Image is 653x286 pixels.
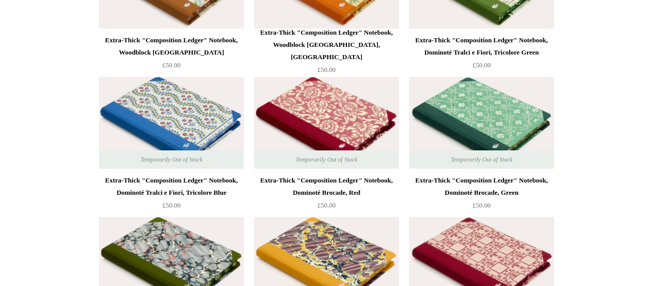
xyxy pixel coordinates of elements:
span: Temporarily Out of Stock [285,150,367,169]
a: Extra-Thick "Composition Ledger" Notebook, Dominoté Brocade, Red £50.00 [254,174,399,216]
img: Extra-Thick "Composition Ledger" Notebook, Dominoté Brocade, Green [409,77,554,169]
a: Extra-Thick "Composition Ledger" Notebook, Dominoté Tralci e Fiori, Tricolore Blue £50.00 [99,174,244,216]
div: Extra-Thick "Composition Ledger" Notebook, Woodblock [GEOGRAPHIC_DATA], [GEOGRAPHIC_DATA] [257,27,396,63]
span: £50.00 [317,201,336,209]
span: £50.00 [317,66,336,73]
div: Extra-Thick "Composition Ledger" Notebook, Dominoté Tralci e Fiori, Tricolore Blue [102,174,241,199]
div: Extra-Thick "Composition Ledger" Notebook, Dominoté Tralci e Fiori, Tricolore Green [412,34,551,59]
a: Extra-Thick "Composition Ledger" Notebook, Dominoté Brocade, Green £50.00 [409,174,554,216]
a: Extra-Thick "Composition Ledger" Notebook, Woodblock [GEOGRAPHIC_DATA] £50.00 [99,34,244,76]
img: Extra-Thick "Composition Ledger" Notebook, Dominoté Tralci e Fiori, Tricolore Blue [99,77,244,169]
a: Extra-Thick "Composition Ledger" Notebook, Dominoté Brocade, Red Extra-Thick "Composition Ledger"... [254,77,399,169]
span: £50.00 [162,201,181,209]
span: £50.00 [472,201,491,209]
a: Extra-Thick "Composition Ledger" Notebook, Woodblock [GEOGRAPHIC_DATA], [GEOGRAPHIC_DATA] £50.00 [254,27,399,76]
div: Extra-Thick "Composition Ledger" Notebook, Dominoté Brocade, Red [257,174,396,199]
a: Extra-Thick "Composition Ledger" Notebook, Dominoté Tralci e Fiori, Tricolore Blue Extra-Thick "C... [99,77,244,169]
img: Extra-Thick "Composition Ledger" Notebook, Dominoté Brocade, Red [254,77,399,169]
div: Extra-Thick "Composition Ledger" Notebook, Woodblock [GEOGRAPHIC_DATA] [102,34,241,59]
span: £50.00 [162,61,181,69]
span: Temporarily Out of Stock [440,150,522,169]
a: Extra-Thick "Composition Ledger" Notebook, Dominoté Brocade, Green Extra-Thick "Composition Ledge... [409,77,554,169]
span: £50.00 [472,61,491,69]
div: Extra-Thick "Composition Ledger" Notebook, Dominoté Brocade, Green [412,174,551,199]
a: Extra-Thick "Composition Ledger" Notebook, Dominoté Tralci e Fiori, Tricolore Green £50.00 [409,34,554,76]
span: Temporarily Out of Stock [130,150,212,169]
